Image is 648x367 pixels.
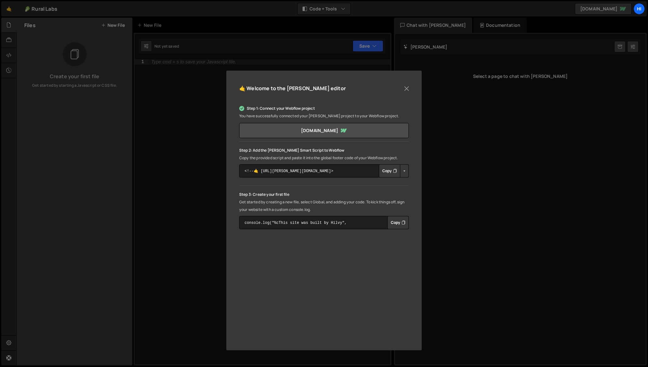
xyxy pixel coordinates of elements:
button: Copy [379,164,400,178]
iframe: YouTube video player [239,243,409,339]
textarea: console.log("%cThis site was built by Hilvy", "background:blue;color:#fff;padding: 8px;"); [239,216,409,229]
a: [DOMAIN_NAME] [239,123,409,138]
p: You have successfully connected your [PERSON_NAME] project to your Webflow project. [239,112,409,120]
p: Step 1: Connect your Webflow project [239,105,409,112]
p: Get started by creating a new file, select Global, and adding your code. To kick things off, sign... [239,198,409,213]
h5: 🤙 Welcome to the [PERSON_NAME] editor [239,84,346,93]
a: Hi [634,3,645,15]
div: Button group with nested dropdown [379,164,409,178]
p: Step 2: Add the [PERSON_NAME] Smart Script to Webflow [239,147,409,154]
button: Close [402,84,411,93]
textarea: <!--🤙 [URL][PERSON_NAME][DOMAIN_NAME]> <script>document.addEventListener("DOMContentLoaded", func... [239,164,409,178]
p: Step 3: Create your first file [239,191,409,198]
p: Copy the provided script and paste it into the global footer code of your Webflow project. [239,154,409,162]
button: Copy [387,216,409,229]
div: Button group with nested dropdown [387,216,409,229]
